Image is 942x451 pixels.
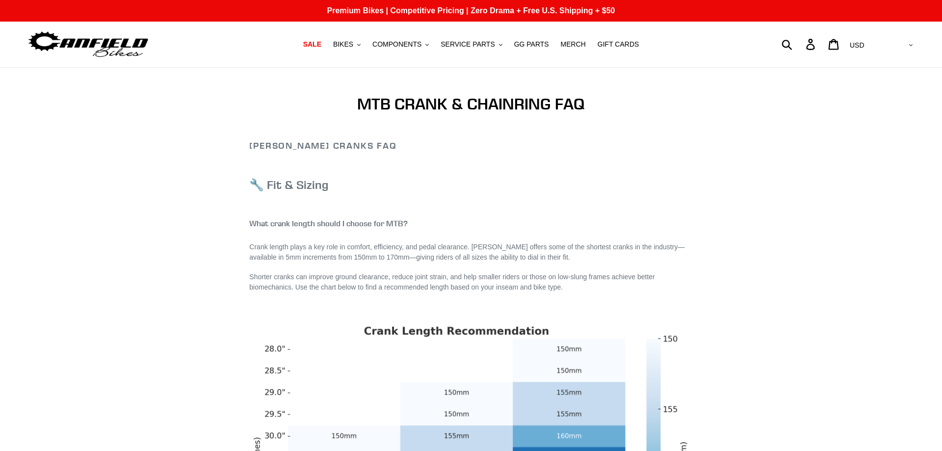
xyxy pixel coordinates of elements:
[303,40,321,49] span: SALE
[441,40,495,49] span: SERVICE PARTS
[787,33,812,55] input: Search
[509,38,554,51] a: GG PARTS
[367,38,434,51] button: COMPONENTS
[556,38,591,51] a: MERCH
[249,178,692,192] h3: 🔧 Fit & Sizing
[333,40,353,49] span: BIKES
[561,40,586,49] span: MERCH
[372,40,421,49] span: COMPONENTS
[514,40,549,49] span: GG PARTS
[436,38,507,51] button: SERVICE PARTS
[598,40,639,49] span: GIFT CARDS
[328,38,366,51] button: BIKES
[298,38,326,51] a: SALE
[249,95,692,113] h1: MTB CRANK & CHAINRING FAQ
[249,242,692,263] p: Crank length plays a key role in comfort, efficiency, and pedal clearance. [PERSON_NAME] offers s...
[249,219,692,228] h4: What crank length should I choose for MTB?
[249,140,692,151] h2: [PERSON_NAME] Cranks FAQ
[249,272,692,292] p: Shorter cranks can improve ground clearance, reduce joint strain, and help smaller riders or thos...
[27,29,150,60] img: Canfield Bikes
[593,38,644,51] a: GIFT CARDS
